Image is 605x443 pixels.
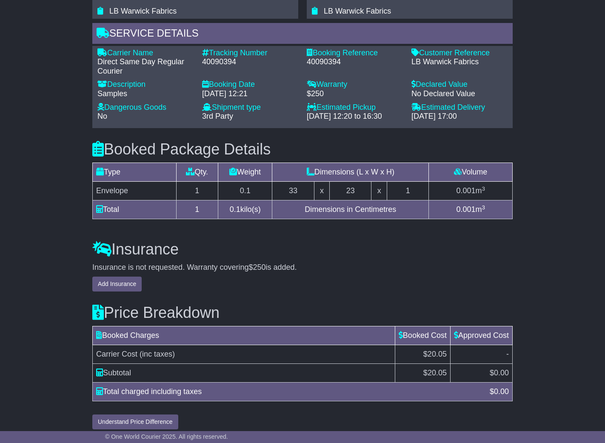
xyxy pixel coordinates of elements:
[494,387,509,396] span: 0.00
[395,326,450,345] td: Booked Cost
[307,89,403,99] div: $250
[272,163,429,182] td: Dimensions (L x W x H)
[93,364,395,383] td: Subtotal
[176,163,218,182] td: Qty.
[411,80,508,89] div: Declared Value
[93,326,395,345] td: Booked Charges
[428,369,447,377] span: 20.05
[423,350,447,358] span: $20.05
[307,112,403,121] div: [DATE] 12:20 to 16:30
[92,304,513,321] h3: Price Breakdown
[482,204,485,211] sup: 3
[96,350,137,358] span: Carrier Cost
[93,163,177,182] td: Type
[395,364,450,383] td: $
[307,57,403,67] div: 40090394
[411,89,508,99] div: No Declared Value
[272,200,429,219] td: Dimensions in Centimetres
[92,23,513,46] div: Service Details
[450,364,512,383] td: $
[371,182,387,200] td: x
[485,386,513,397] div: $
[97,89,194,99] div: Samples
[105,433,228,440] span: © One World Courier 2025. All rights reserved.
[202,57,298,67] div: 40090394
[202,89,298,99] div: [DATE] 12:21
[456,205,475,214] span: 0.001
[97,57,194,76] div: Direct Same Day Regular Courier
[411,112,508,121] div: [DATE] 17:00
[202,112,233,120] span: 3rd Party
[249,263,266,272] span: $250
[324,7,391,15] span: LB Warwick Fabrics
[456,186,475,195] span: 0.001
[97,49,194,58] div: Carrier Name
[272,182,314,200] td: 33
[176,200,218,219] td: 1
[494,369,509,377] span: 0.00
[411,49,508,58] div: Customer Reference
[218,163,272,182] td: Weight
[92,141,513,158] h3: Booked Package Details
[202,49,298,58] div: Tracking Number
[411,57,508,67] div: LB Warwick Fabrics
[429,182,513,200] td: m
[230,205,240,214] span: 0.1
[314,182,330,200] td: x
[92,414,178,429] button: Understand Price Difference
[506,350,509,358] span: -
[92,241,513,258] h3: Insurance
[92,263,513,272] div: Insurance is not requested. Warranty covering is added.
[109,7,177,15] span: LB Warwick Fabrics
[450,326,512,345] td: Approved Cost
[97,103,194,112] div: Dangerous Goods
[202,80,298,89] div: Booking Date
[482,186,485,192] sup: 3
[411,103,508,112] div: Estimated Delivery
[307,80,403,89] div: Warranty
[218,200,272,219] td: kilo(s)
[387,182,429,200] td: 1
[202,103,298,112] div: Shipment type
[429,200,513,219] td: m
[97,112,107,120] span: No
[92,277,142,292] button: Add Insurance
[92,386,485,397] div: Total charged including taxes
[140,350,175,358] span: (inc taxes)
[93,182,177,200] td: Envelope
[97,80,194,89] div: Description
[429,163,513,182] td: Volume
[330,182,371,200] td: 23
[307,49,403,58] div: Booking Reference
[176,182,218,200] td: 1
[218,182,272,200] td: 0.1
[307,103,403,112] div: Estimated Pickup
[93,200,177,219] td: Total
